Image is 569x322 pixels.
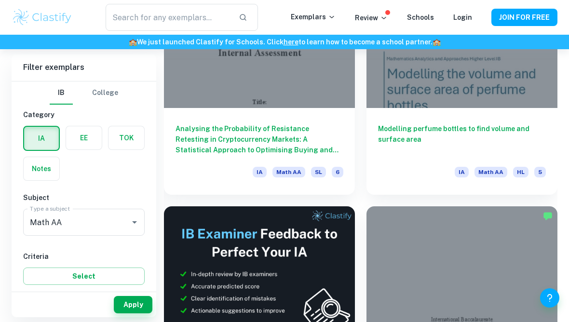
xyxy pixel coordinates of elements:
span: IA [455,167,469,177]
h6: Filter exemplars [12,54,156,81]
span: SL [311,167,326,177]
div: Filter type choice [50,81,118,105]
button: IA [24,127,59,150]
input: Search for any exemplars... [106,4,231,31]
h6: Modelling perfume bottles to find volume and surface area [378,123,546,155]
p: Exemplars [291,12,336,22]
span: 5 [534,167,546,177]
h6: Category [23,109,145,120]
button: JOIN FOR FREE [491,9,557,26]
span: 🏫 [129,38,137,46]
img: Clastify logo [12,8,73,27]
a: Schools [407,13,434,21]
button: EE [66,126,102,149]
p: Review [355,13,388,23]
button: TOK [108,126,144,149]
button: Notes [24,157,59,180]
img: Marked [543,211,553,221]
span: HL [513,167,528,177]
span: 6 [332,167,343,177]
button: Apply [114,296,152,313]
span: Math AA [272,167,305,177]
span: IA [253,167,267,177]
label: Type a subject [30,204,70,213]
h6: Subject [23,192,145,203]
h6: Criteria [23,251,145,262]
h6: We just launched Clastify for Schools. Click to learn how to become a school partner. [2,37,567,47]
button: Select [23,268,145,285]
button: Open [128,215,141,229]
span: 🏫 [433,38,441,46]
h6: Analysing the Probability of Resistance Retesting in Cryptocurrency Markets: A Statistical Approa... [176,123,343,155]
span: Math AA [474,167,507,177]
a: Login [453,13,472,21]
a: here [284,38,298,46]
button: College [92,81,118,105]
button: Help and Feedback [540,288,559,308]
button: IB [50,81,73,105]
